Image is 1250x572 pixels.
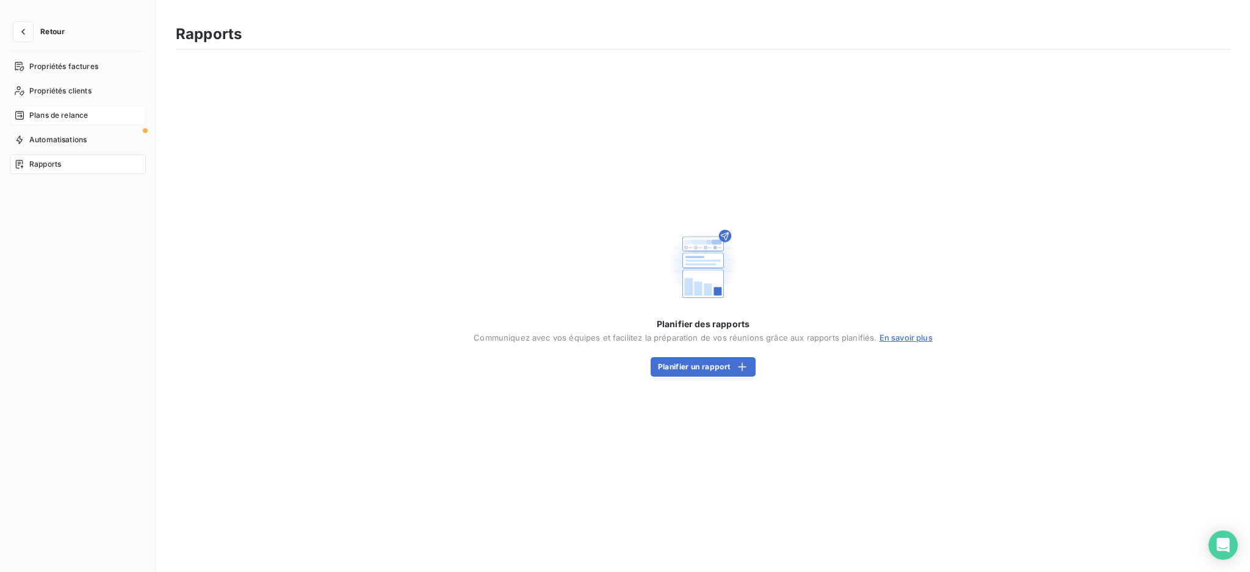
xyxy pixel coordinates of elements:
[651,357,756,377] button: Planifier un rapport
[10,154,146,174] a: Rapports
[657,318,750,330] span: Planifier des rapports
[880,333,933,342] a: En savoir plus
[29,134,87,145] span: Automatisations
[29,85,92,96] span: Propriétés clients
[29,110,88,121] span: Plans de relance
[664,225,742,304] img: Empty state
[10,106,146,125] a: Plans de relance
[176,23,242,45] h3: Rapports
[10,130,146,150] a: Automatisations
[29,61,98,72] span: Propriétés factures
[1208,530,1238,560] div: Open Intercom Messenger
[10,22,74,42] button: Retour
[29,159,61,170] span: Rapports
[474,333,933,342] span: Communiquez avec vos équipes et facilitez la préparation de vos réunions grâce aux rapports plani...
[40,28,65,35] span: Retour
[10,57,146,76] a: Propriétés factures
[10,81,146,101] a: Propriétés clients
